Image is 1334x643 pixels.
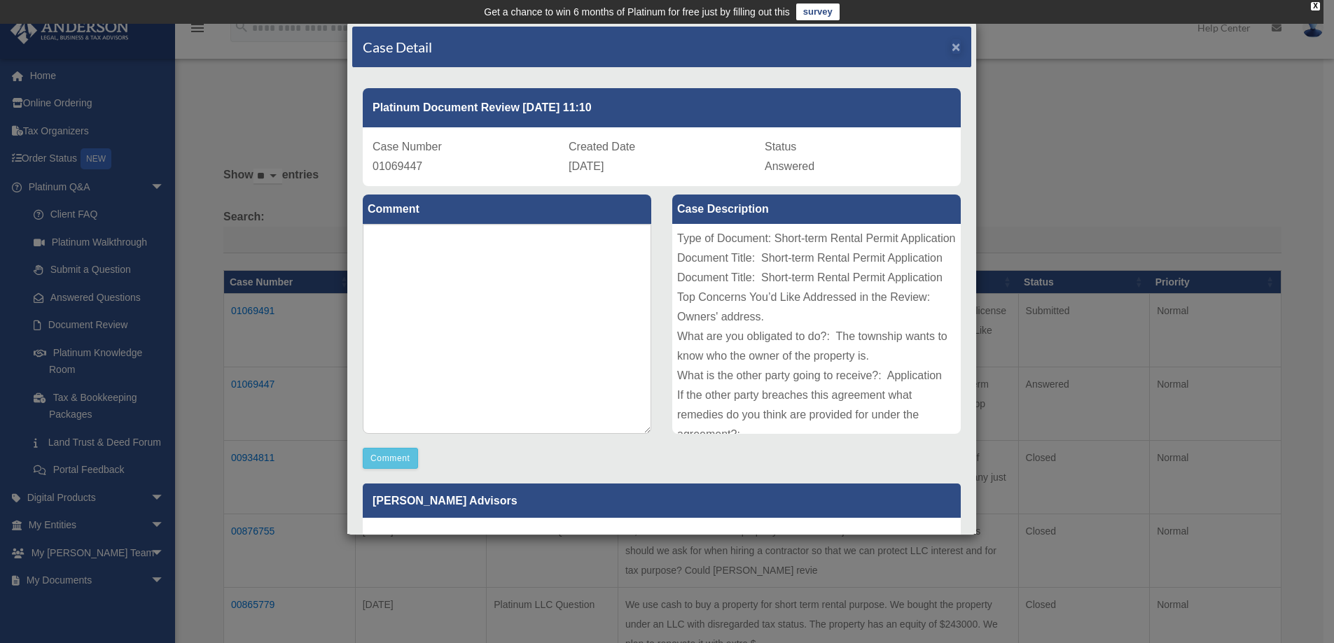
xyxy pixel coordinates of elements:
[363,88,961,127] div: Platinum Document Review [DATE] 11:10
[373,532,463,543] small: [DATE]
[363,448,418,469] button: Comment
[363,195,651,224] label: Comment
[484,3,790,20] div: Get a chance to win 6 months of Platinum for free just by filling out this
[952,38,961,55] span: ×
[363,37,432,57] h4: Case Detail
[1311,2,1320,10] div: close
[672,224,961,434] div: Type of Document: Short-term Rental Permit Application Document Title: Short-term Rental Permit A...
[569,141,635,153] span: Created Date
[952,39,961,54] button: Close
[373,141,442,153] span: Case Number
[765,141,796,153] span: Status
[672,195,961,224] label: Case Description
[373,160,422,172] span: 01069447
[363,483,961,518] p: [PERSON_NAME] Advisors
[569,160,604,172] span: [DATE]
[796,3,840,20] a: survey
[765,160,814,172] span: Answered
[373,532,433,543] b: Update date :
